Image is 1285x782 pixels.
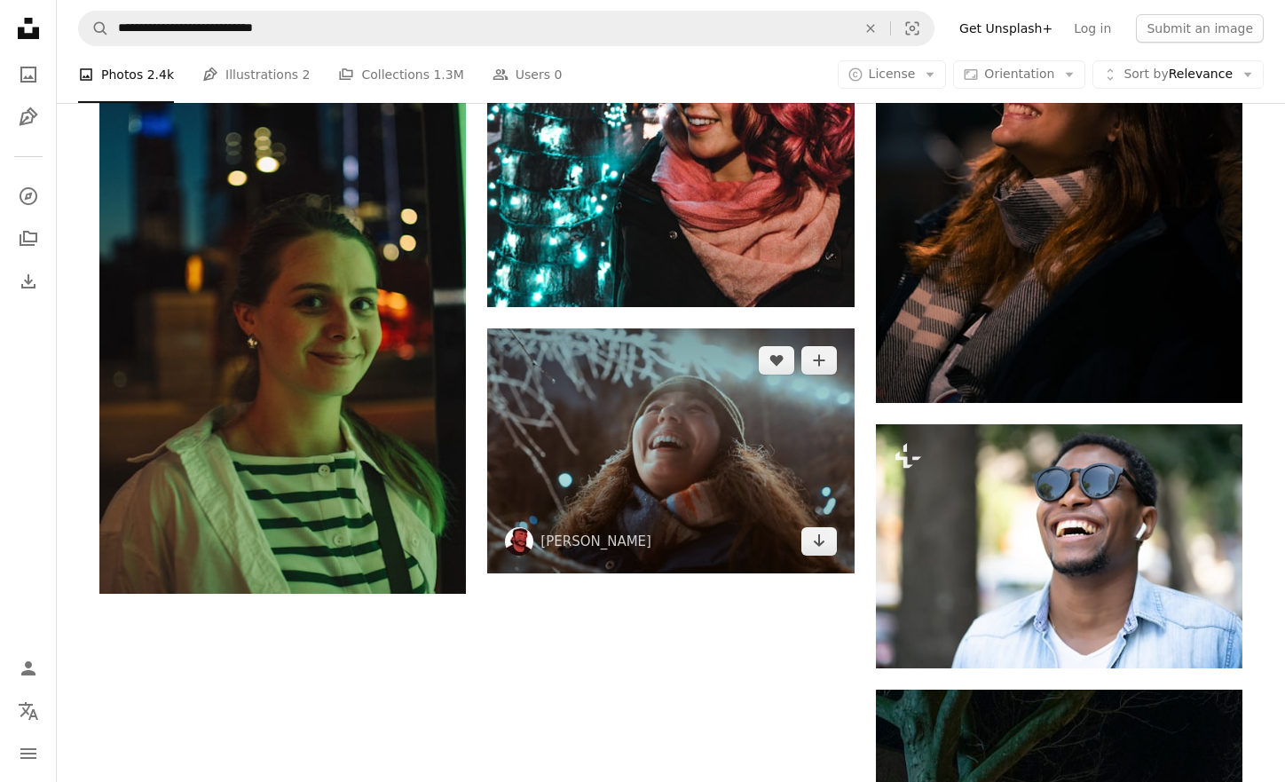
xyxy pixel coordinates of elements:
[891,12,934,45] button: Visual search
[505,527,533,556] img: Go to Maxim Tolchinskiy's profile
[303,65,311,84] span: 2
[1123,67,1168,81] span: Sort by
[949,14,1063,43] a: Get Unsplash+
[11,221,46,257] a: Collections
[1063,14,1122,43] a: Log in
[11,99,46,135] a: Illustrations
[801,346,837,375] button: Add to Collection
[11,264,46,299] a: Download History
[11,178,46,214] a: Explore
[78,11,934,46] form: Find visuals sitewide
[11,57,46,92] a: Photos
[202,46,310,103] a: Illustrations 2
[487,442,854,458] a: a person wearing a hat
[1136,14,1264,43] button: Submit an image
[79,12,109,45] button: Search Unsplash
[851,12,890,45] button: Clear
[487,328,854,573] img: a person wearing a hat
[554,65,562,84] span: 0
[876,424,1242,668] img: African american man wearing sunglasses and smiling while walking outdoors on the street. Urban c...
[801,527,837,556] a: Download
[11,651,46,686] a: Log in / Sign up
[11,693,46,729] button: Language
[338,46,463,103] a: Collections 1.3M
[869,67,916,81] span: License
[759,346,794,375] button: Like
[433,65,463,84] span: 1.3M
[11,11,46,50] a: Home — Unsplash
[838,60,947,89] button: License
[540,533,651,550] a: [PERSON_NAME]
[99,310,466,326] a: A woman smiles in a city at night.
[493,46,563,103] a: Users 0
[11,736,46,771] button: Menu
[984,67,1054,81] span: Orientation
[953,60,1085,89] button: Orientation
[1123,66,1233,83] span: Relevance
[876,538,1242,554] a: African american man wearing sunglasses and smiling while walking outdoors on the street. Urban c...
[99,43,466,594] img: A woman smiles in a city at night.
[1092,60,1264,89] button: Sort byRelevance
